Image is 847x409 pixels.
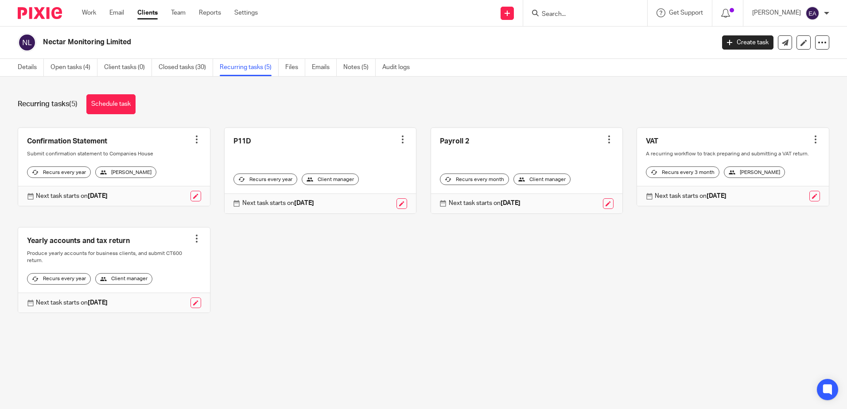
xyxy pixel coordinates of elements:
[343,59,376,76] a: Notes (5)
[199,8,221,17] a: Reports
[501,200,521,206] strong: [DATE]
[294,200,314,206] strong: [DATE]
[382,59,416,76] a: Audit logs
[69,100,78,108] span: (5)
[82,8,96,17] a: Work
[440,174,509,185] div: Recurs every month
[655,192,727,201] p: Next task starts on
[171,8,186,17] a: Team
[541,11,621,19] input: Search
[18,100,78,109] h1: Recurring tasks
[86,94,136,114] a: Schedule task
[95,166,156,178] div: [PERSON_NAME]
[805,6,820,20] img: svg%3E
[95,273,152,285] div: Client manager
[669,10,703,16] span: Get Support
[104,59,152,76] a: Client tasks (0)
[18,33,36,52] img: svg%3E
[43,38,575,47] h2: Nectar Monitoring Limited
[312,59,337,76] a: Emails
[27,273,91,285] div: Recurs every year
[109,8,124,17] a: Email
[234,8,258,17] a: Settings
[302,174,359,185] div: Client manager
[88,193,108,199] strong: [DATE]
[51,59,97,76] a: Open tasks (4)
[36,192,108,201] p: Next task starts on
[449,199,521,208] p: Next task starts on
[242,199,314,208] p: Next task starts on
[233,174,297,185] div: Recurs every year
[513,174,571,185] div: Client manager
[722,35,773,50] a: Create task
[88,300,108,306] strong: [DATE]
[646,166,719,178] div: Recurs every 3 month
[707,193,727,199] strong: [DATE]
[36,298,108,307] p: Next task starts on
[18,59,44,76] a: Details
[285,59,305,76] a: Files
[752,8,801,17] p: [PERSON_NAME]
[220,59,279,76] a: Recurring tasks (5)
[159,59,213,76] a: Closed tasks (30)
[18,7,62,19] img: Pixie
[724,166,785,178] div: [PERSON_NAME]
[137,8,158,17] a: Clients
[27,166,91,178] div: Recurs every year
